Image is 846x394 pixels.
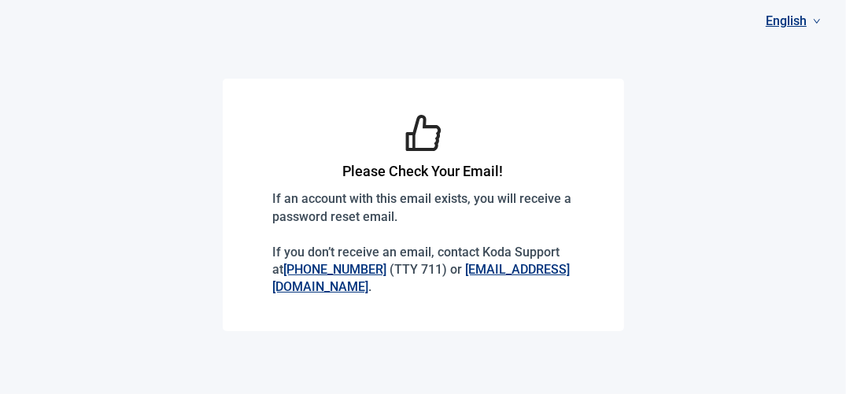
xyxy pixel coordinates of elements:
[273,190,574,296] p: If an account with this email exists, you will receive a password reset email. If you don’t recei...
[284,262,387,277] a: [PHONE_NUMBER]
[813,17,821,25] span: down
[759,8,827,34] a: Current language: English
[404,113,443,153] span: like
[273,160,574,182] h1: Please Check Your Email!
